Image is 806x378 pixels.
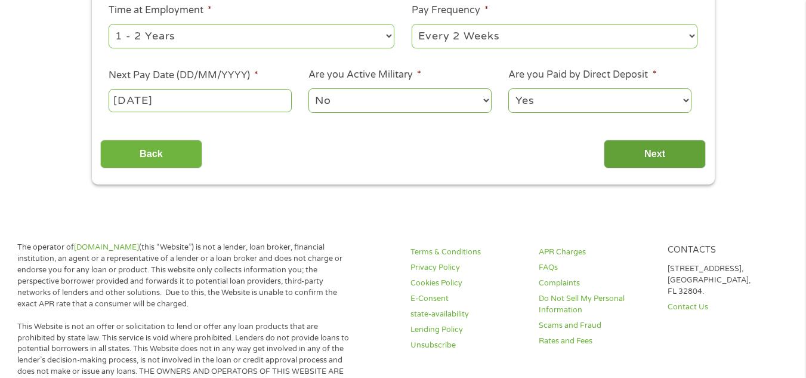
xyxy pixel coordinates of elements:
a: Complaints [539,278,653,289]
a: E-Consent [410,293,524,305]
p: The operator of (this “Website”) is not a lender, loan broker, financial institution, an agent or... [17,242,350,309]
a: Privacy Policy [410,262,524,273]
label: Are you Active Military [308,69,421,81]
a: Cookies Policy [410,278,524,289]
a: Terms & Conditions [410,247,524,258]
p: [STREET_ADDRESS], [GEOGRAPHIC_DATA], FL 32804. [668,263,782,297]
a: Scams and Fraud [539,320,653,331]
label: Are you Paid by Direct Deposit [508,69,656,81]
a: state-availability [410,309,524,320]
input: Back [100,140,202,169]
input: Next [604,140,706,169]
a: FAQs [539,262,653,273]
a: Lending Policy [410,324,524,336]
input: Use the arrow keys to pick a date [109,89,291,112]
a: Unsubscribe [410,340,524,351]
label: Next Pay Date (DD/MM/YYYY) [109,69,258,82]
a: Contact Us [668,302,782,313]
label: Pay Frequency [412,4,489,17]
a: [DOMAIN_NAME] [74,242,139,252]
a: APR Charges [539,247,653,258]
h4: Contacts [668,245,782,256]
label: Time at Employment [109,4,212,17]
a: Do Not Sell My Personal Information [539,293,653,316]
a: Rates and Fees [539,336,653,347]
